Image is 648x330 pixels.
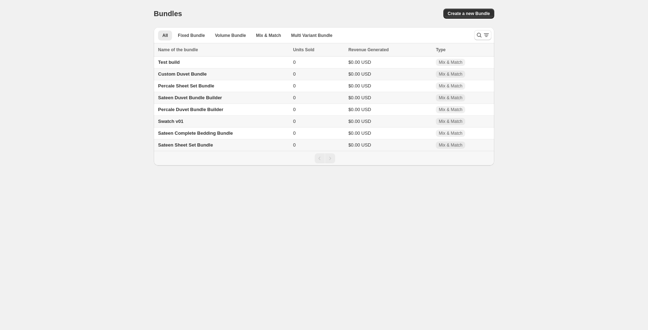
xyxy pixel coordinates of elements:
[348,83,371,89] span: $0.00 USD
[154,9,182,18] h1: Bundles
[293,119,296,124] span: 0
[436,46,490,53] div: Type
[158,119,184,124] span: Swatch v01
[439,119,462,124] span: Mix & Match
[158,83,214,89] span: Percale Sheet Set Bundle
[348,142,371,148] span: $0.00 USD
[256,33,281,38] span: Mix & Match
[348,130,371,136] span: $0.00 USD
[162,33,168,38] span: All
[439,130,462,136] span: Mix & Match
[158,95,222,100] span: Sateen Duvet Bundle Builder
[439,107,462,113] span: Mix & Match
[293,107,296,112] span: 0
[348,119,371,124] span: $0.00 USD
[215,33,246,38] span: Volume Bundle
[474,30,491,40] button: Search and filter results
[293,130,296,136] span: 0
[293,71,296,77] span: 0
[439,71,462,77] span: Mix & Match
[439,59,462,65] span: Mix & Match
[348,107,371,112] span: $0.00 USD
[293,142,296,148] span: 0
[293,46,321,53] button: Units Sold
[293,46,314,53] span: Units Sold
[348,46,396,53] button: Revenue Generated
[178,33,205,38] span: Fixed Bundle
[348,71,371,77] span: $0.00 USD
[293,59,296,65] span: 0
[158,130,233,136] span: Sateen Complete Bedding Bundle
[348,46,389,53] span: Revenue Generated
[448,11,490,16] span: Create a new Bundle
[439,142,462,148] span: Mix & Match
[348,95,371,100] span: $0.00 USD
[158,46,289,53] div: Name of the bundle
[158,71,207,77] span: Custom Duvet Bundle
[348,59,371,65] span: $0.00 USD
[158,59,180,65] span: Test build
[154,151,494,166] nav: Pagination
[293,83,296,89] span: 0
[443,9,494,19] button: Create a new Bundle
[291,33,332,38] span: Multi Variant Bundle
[439,95,462,101] span: Mix & Match
[439,83,462,89] span: Mix & Match
[158,142,213,148] span: Sateen Sheet Set Bundle
[158,107,223,112] span: Percale Duvet Bundle Builder
[293,95,296,100] span: 0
